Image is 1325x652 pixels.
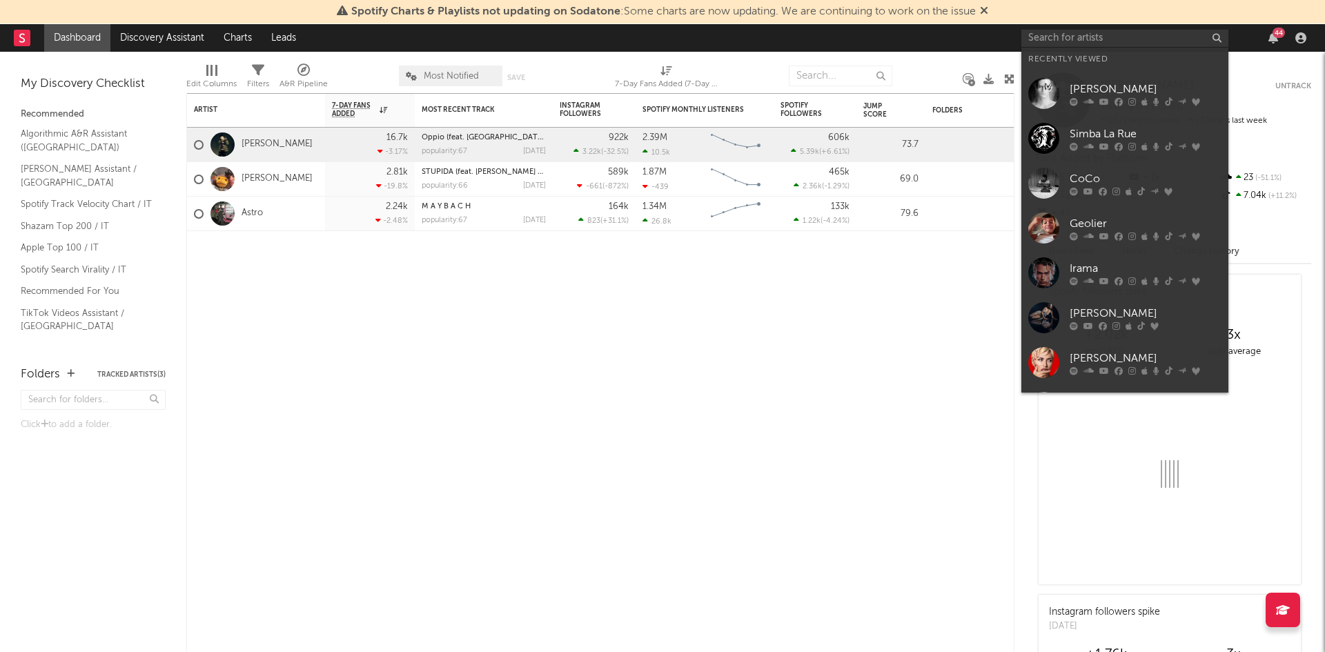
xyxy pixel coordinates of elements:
span: 3.22k [582,148,601,156]
div: -3.17 % [377,147,408,156]
div: Edit Columns [186,76,237,92]
div: [DATE] [1049,620,1160,633]
div: Edit Columns [186,59,237,99]
span: 1.22k [803,217,821,225]
div: My Discovery Checklist [21,76,166,92]
a: TikTok Videos Assistant / [GEOGRAPHIC_DATA] [21,306,152,334]
div: Jump Score [863,102,898,119]
div: [PERSON_NAME] [1070,350,1221,366]
div: [PERSON_NAME] [1070,305,1221,322]
button: 44 [1268,32,1278,43]
a: Dashboard [44,24,110,52]
span: Spotify Charts & Playlists not updating on Sodatone [351,6,620,17]
div: popularity: 66 [422,182,468,190]
div: 589k [608,168,629,177]
div: 2.39M [642,133,667,142]
span: 7-Day Fans Added [332,101,376,118]
div: ( ) [573,147,629,156]
div: Instagram followers spike [1049,605,1160,620]
div: ( ) [794,181,850,190]
div: A&R Pipeline [279,76,328,92]
div: CoCo [1070,170,1221,187]
div: 1.87M [642,168,667,177]
span: -51.1 % [1253,175,1282,182]
div: [DATE] [523,148,546,155]
div: 44 [1273,28,1285,38]
div: [DATE] [523,217,546,224]
a: Algorithmic A&R Assistant ([GEOGRAPHIC_DATA]) [21,126,152,155]
div: 2.24k [386,202,408,211]
div: 922k [609,133,629,142]
span: -4.24 % [823,217,847,225]
a: Gaia [1021,385,1228,430]
div: Folders [932,106,1036,115]
div: [DATE] [523,182,546,190]
svg: Chart title [705,162,767,197]
div: Irama [1070,260,1221,277]
div: -439 [642,182,669,191]
div: 606k [828,133,850,142]
a: Spotify Search Virality / IT [21,262,152,277]
div: Filters [247,59,269,99]
div: 7-Day Fans Added (7-Day Fans Added) [615,59,718,99]
button: Save [507,74,525,81]
div: STUPIDA (feat. Artie 5ive) [422,168,546,176]
span: : Some charts are now updating. We are continuing to work on the issue [351,6,976,17]
svg: Chart title [705,197,767,231]
a: Recommended For You [21,284,152,299]
span: -872 % [605,183,627,190]
span: -1.29 % [824,183,847,190]
span: 2.36k [803,183,822,190]
a: Geolier [1021,206,1228,250]
a: Shazam Top 200 / IT [21,219,152,234]
div: 73.7 [863,137,919,153]
a: M A Y B A C H [422,203,471,210]
a: Leads [262,24,306,52]
div: Recently Viewed [1028,51,1221,68]
div: 69.0 [863,171,919,188]
div: Click to add a folder. [21,417,166,433]
div: 7-Day Fans Added (7-Day Fans Added) [615,76,718,92]
div: popularity: 67 [422,217,467,224]
a: Simba La Rue [1021,116,1228,161]
a: [PERSON_NAME] [242,173,313,185]
button: Untrack [1275,79,1311,93]
div: popularity: 67 [422,148,467,155]
a: [PERSON_NAME] [1021,295,1228,340]
div: 2.81k [386,168,408,177]
span: +31.1 % [602,217,627,225]
div: Instagram Followers [560,101,608,118]
a: CoCo [1021,161,1228,206]
button: Tracked Artists(3) [97,371,166,378]
div: ( ) [578,216,629,225]
span: -661 [586,183,602,190]
a: [PERSON_NAME] [1021,71,1228,116]
a: [PERSON_NAME] Assistant / [GEOGRAPHIC_DATA] [21,161,152,190]
div: ( ) [791,147,850,156]
a: Charts [214,24,262,52]
div: Artist [194,106,297,114]
div: 10.5k [642,148,670,157]
div: Filters [247,76,269,92]
div: Most Recent Track [422,106,525,114]
div: 7.04k [1219,187,1311,205]
div: Recommended [21,106,166,123]
div: 23 [1219,169,1311,187]
div: Oppio (feat. Simba La Rue) [422,134,546,141]
a: Astro [242,208,263,219]
div: M A Y B A C H [422,203,546,210]
span: -32.5 % [603,148,627,156]
span: Dismiss [980,6,988,17]
div: Spotify Monthly Listeners [642,106,746,114]
input: Search for folders... [21,390,166,410]
a: Apple Top 100 / IT [21,240,152,255]
a: Irama [1021,250,1228,295]
div: 465k [829,168,850,177]
a: Discovery Assistant [110,24,214,52]
input: Search... [789,66,892,86]
div: Geolier [1070,215,1221,232]
svg: Chart title [705,128,767,162]
span: 823 [587,217,600,225]
div: 26.8k [642,217,671,226]
div: 133k [831,202,850,211]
